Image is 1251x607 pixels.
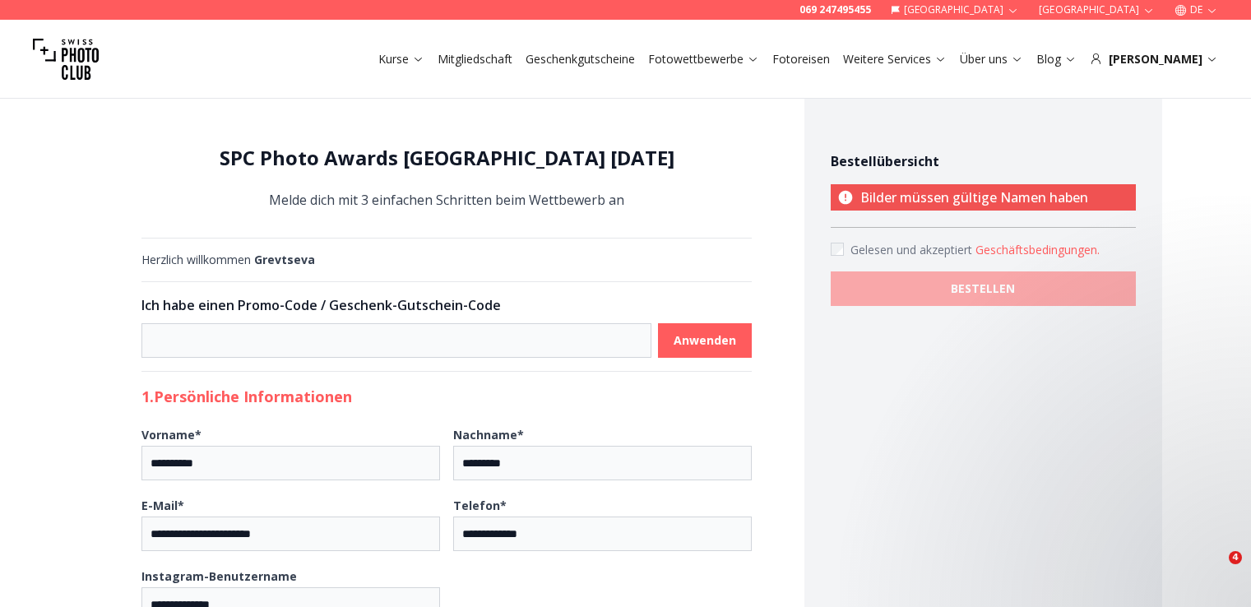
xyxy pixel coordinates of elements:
[431,48,519,71] button: Mitgliedschaft
[141,385,752,408] h2: 1. Persönliche Informationen
[453,427,524,443] b: Nachname *
[526,51,635,67] a: Geschenkgutscheine
[1229,551,1242,564] span: 4
[831,151,1136,171] h4: Bestellübersicht
[372,48,431,71] button: Kurse
[141,252,752,268] div: Herzlich willkommen
[453,498,507,513] b: Telefon *
[453,446,752,480] input: Nachname*
[843,51,947,67] a: Weitere Services
[378,51,424,67] a: Kurse
[1030,48,1083,71] button: Blog
[951,280,1015,297] b: BESTELLEN
[33,26,99,92] img: Swiss photo club
[772,51,830,67] a: Fotoreisen
[141,145,752,171] h1: SPC Photo Awards [GEOGRAPHIC_DATA] [DATE]
[975,242,1100,258] button: Accept termsGelesen und akzeptiert
[953,48,1030,71] button: Über uns
[519,48,642,71] button: Geschenkgutscheine
[674,332,736,349] b: Anwenden
[799,3,871,16] a: 069 247495455
[1195,551,1235,591] iframe: Intercom live chat
[141,295,752,315] h3: Ich habe einen Promo-Code / Geschenk-Gutschein-Code
[1090,51,1218,67] div: [PERSON_NAME]
[254,252,315,267] b: Grevtseva
[141,517,440,551] input: E-Mail*
[438,51,512,67] a: Mitgliedschaft
[836,48,953,71] button: Weitere Services
[850,242,975,257] span: Gelesen und akzeptiert
[141,427,202,443] b: Vorname *
[648,51,759,67] a: Fotowettbewerbe
[831,184,1136,211] p: Bilder müssen gültige Namen haben
[141,568,297,584] b: Instagram-Benutzername
[831,243,844,256] input: Accept terms
[658,323,752,358] button: Anwenden
[831,271,1136,306] button: BESTELLEN
[960,51,1023,67] a: Über uns
[453,517,752,551] input: Telefon*
[766,48,836,71] button: Fotoreisen
[141,498,184,513] b: E-Mail *
[141,446,440,480] input: Vorname*
[1036,51,1077,67] a: Blog
[642,48,766,71] button: Fotowettbewerbe
[141,145,752,211] div: Melde dich mit 3 einfachen Schritten beim Wettbewerb an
